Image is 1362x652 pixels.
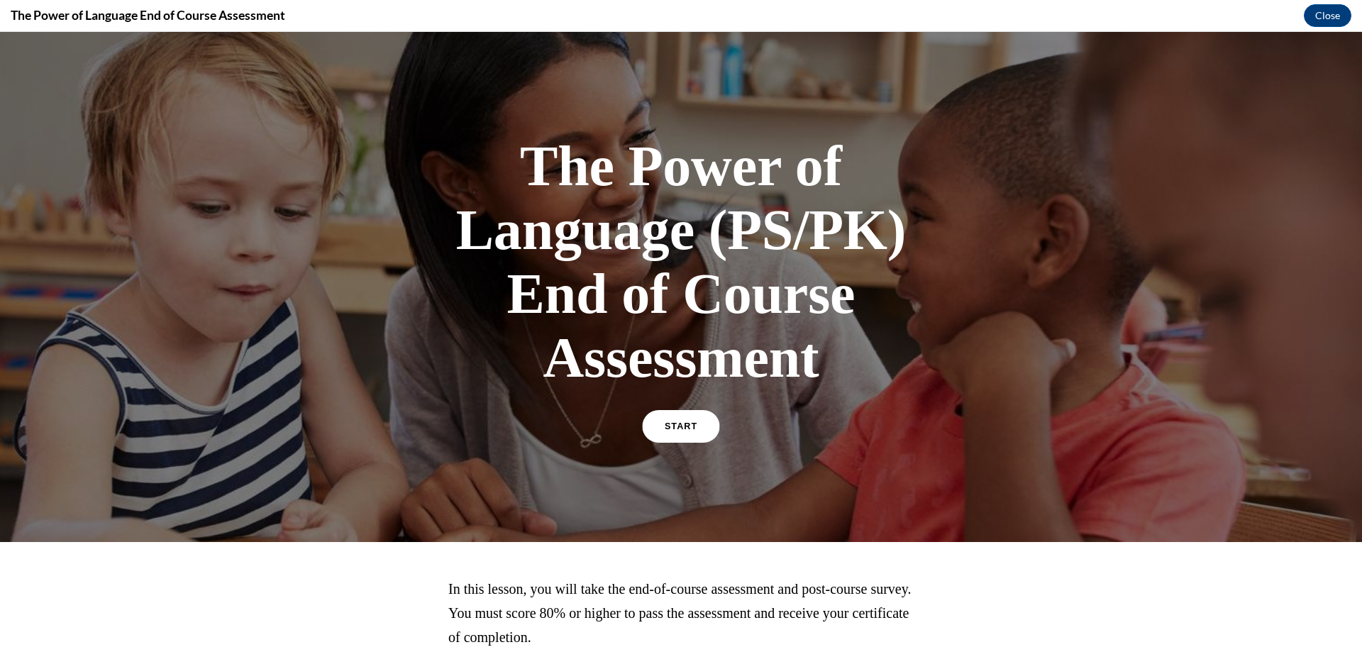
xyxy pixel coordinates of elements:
[1304,4,1351,27] button: Close
[665,389,697,400] span: START
[433,102,929,358] h1: The Power of Language (PS/PK) End of Course Assessment
[642,378,719,411] a: START
[448,549,911,613] span: In this lesson, you will take the end-of-course assessment and post-course survey. You must score...
[11,6,285,24] h4: The Power of Language End of Course Assessment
